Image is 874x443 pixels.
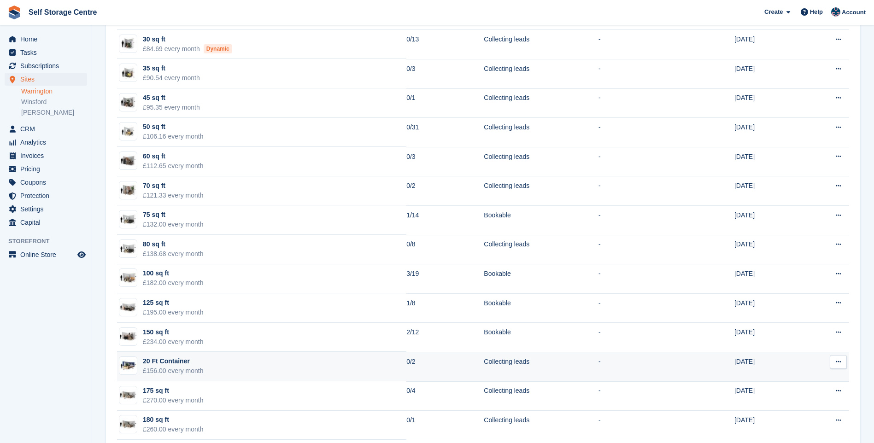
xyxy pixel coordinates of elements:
[406,293,484,323] td: 1/8
[5,189,87,202] a: menu
[406,118,484,147] td: 0/31
[484,323,598,352] td: Bookable
[20,203,76,216] span: Settings
[143,210,204,220] div: 75 sq ft
[598,381,684,411] td: -
[143,122,204,132] div: 50 sq ft
[119,242,137,256] img: 80sq%20ft.jpg
[406,59,484,88] td: 0/3
[484,411,598,440] td: Collecting leads
[8,237,92,246] span: Storefront
[20,163,76,175] span: Pricing
[143,152,204,161] div: 60 sq ft
[143,220,204,229] div: £132.00 every month
[119,66,137,80] img: 35-sqft-unit%20(4).jpg
[143,278,204,288] div: £182.00 every month
[734,352,801,381] td: [DATE]
[143,239,204,249] div: 80 sq ft
[119,183,137,197] img: 70sqft.jpg
[842,8,866,17] span: Account
[20,176,76,189] span: Coupons
[406,411,484,440] td: 0/1
[598,88,684,118] td: -
[119,389,137,402] img: 175-sqft-unit%20(7).jpg
[20,59,76,72] span: Subscriptions
[598,118,684,147] td: -
[406,205,484,235] td: 1/14
[484,88,598,118] td: Collecting leads
[20,149,76,162] span: Invoices
[21,108,87,117] a: [PERSON_NAME]
[484,381,598,411] td: Collecting leads
[406,88,484,118] td: 0/1
[484,30,598,59] td: Collecting leads
[25,5,100,20] a: Self Storage Centre
[20,136,76,149] span: Analytics
[143,268,204,278] div: 100 sq ft
[598,147,684,176] td: -
[598,323,684,352] td: -
[143,64,200,73] div: 35 sq ft
[143,181,204,191] div: 70 sq ft
[20,216,76,229] span: Capital
[143,396,204,405] div: £270.00 every month
[143,132,204,141] div: £106.16 every month
[143,366,204,376] div: £156.00 every month
[76,249,87,260] a: Preview store
[484,176,598,206] td: Collecting leads
[119,213,137,226] img: 75.jpg
[406,176,484,206] td: 0/2
[143,191,204,200] div: £121.33 every month
[810,7,823,17] span: Help
[119,330,137,343] img: 150.jpg
[598,411,684,440] td: -
[831,7,840,17] img: Clair Cole
[406,352,484,381] td: 0/2
[598,352,684,381] td: -
[20,189,76,202] span: Protection
[5,203,87,216] a: menu
[598,59,684,88] td: -
[734,323,801,352] td: [DATE]
[764,7,783,17] span: Create
[143,35,232,44] div: 30 sq ft
[143,327,204,337] div: 150 sq ft
[406,30,484,59] td: 0/13
[406,264,484,294] td: 3/19
[119,96,137,109] img: 40-sqft-unit%20(5).jpg
[598,30,684,59] td: -
[5,216,87,229] a: menu
[484,352,598,381] td: Collecting leads
[143,308,204,317] div: £195.00 every month
[484,235,598,264] td: Collecting leads
[5,248,87,261] a: menu
[484,293,598,323] td: Bookable
[20,248,76,261] span: Online Store
[119,154,137,168] img: 60-sqft-unit%20(5).jpg
[734,30,801,59] td: [DATE]
[5,136,87,149] a: menu
[598,235,684,264] td: -
[119,37,137,50] img: 30-sqft-unit%20(1).jpg
[734,205,801,235] td: [DATE]
[143,386,204,396] div: 175 sq ft
[484,59,598,88] td: Collecting leads
[143,44,232,54] div: £84.69 every month
[734,235,801,264] td: [DATE]
[143,298,204,308] div: 125 sq ft
[20,33,76,46] span: Home
[406,235,484,264] td: 0/8
[143,249,204,259] div: £138.68 every month
[734,59,801,88] td: [DATE]
[143,337,204,347] div: £234.00 every month
[5,73,87,86] a: menu
[734,293,801,323] td: [DATE]
[5,33,87,46] a: menu
[21,87,87,96] a: Warrington
[484,118,598,147] td: Collecting leads
[119,418,137,431] img: 175-sqft-unit%20(6).jpg
[734,264,801,294] td: [DATE]
[484,264,598,294] td: Bookable
[734,176,801,206] td: [DATE]
[204,44,232,53] div: Dynamic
